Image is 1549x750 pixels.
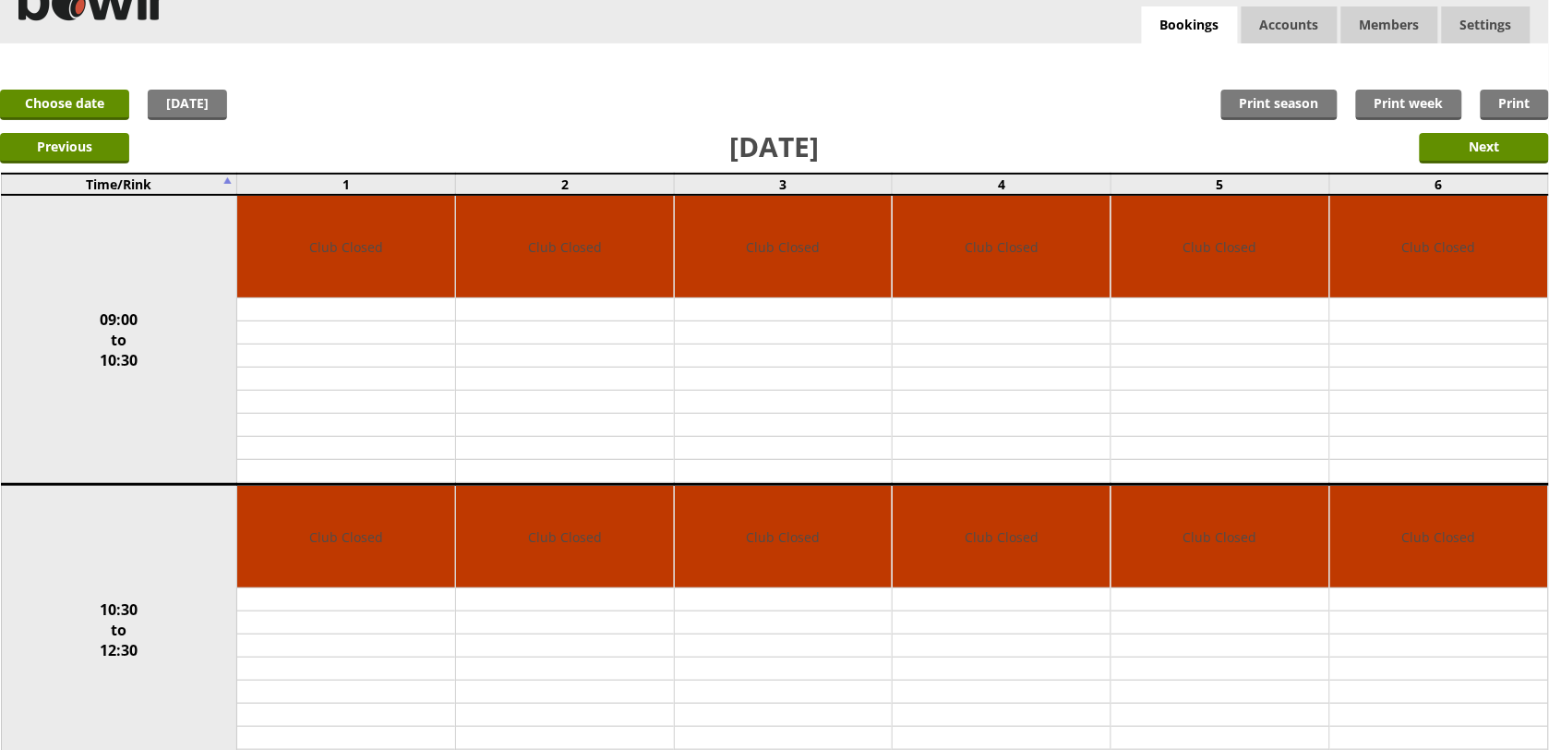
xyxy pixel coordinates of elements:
[1221,90,1338,120] a: Print season
[1330,486,1548,588] td: Club Closed
[456,486,674,588] td: Club Closed
[1142,6,1238,44] a: Bookings
[674,174,893,195] td: 3
[1341,6,1438,43] span: Members
[1242,6,1338,43] span: Accounts
[1356,90,1462,120] a: Print week
[456,174,675,195] td: 2
[1330,196,1548,298] td: Club Closed
[893,196,1111,298] td: Club Closed
[1,174,237,195] td: Time/Rink
[893,486,1111,588] td: Club Closed
[1442,6,1531,43] span: Settings
[1420,133,1549,163] input: Next
[675,196,893,298] td: Club Closed
[456,196,674,298] td: Club Closed
[1,195,237,485] td: 09:00 to 10:30
[237,196,455,298] td: Club Closed
[1329,174,1548,195] td: 6
[1111,196,1329,298] td: Club Closed
[675,486,893,588] td: Club Closed
[1111,174,1330,195] td: 5
[893,174,1111,195] td: 4
[237,174,456,195] td: 1
[237,486,455,588] td: Club Closed
[148,90,227,120] a: [DATE]
[1111,486,1329,588] td: Club Closed
[1481,90,1549,120] a: Print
